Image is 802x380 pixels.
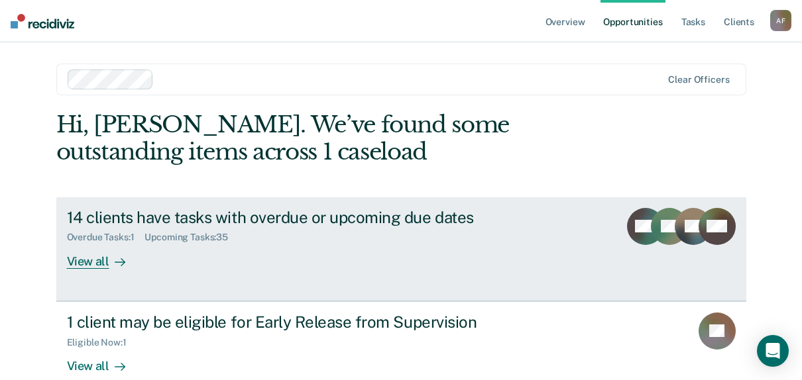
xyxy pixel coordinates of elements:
button: AF [770,10,791,31]
a: 14 clients have tasks with overdue or upcoming due datesOverdue Tasks:1Upcoming Tasks:35View all [56,197,746,301]
div: Upcoming Tasks : 35 [144,232,239,243]
img: Recidiviz [11,14,74,28]
div: Eligible Now : 1 [67,337,137,348]
div: 1 client may be eligible for Early Release from Supervision [67,312,532,332]
div: Open Intercom Messenger [757,335,789,367]
div: View all [67,243,141,269]
div: Overdue Tasks : 1 [67,232,145,243]
div: 14 clients have tasks with overdue or upcoming due dates [67,208,532,227]
div: Hi, [PERSON_NAME]. We’ve found some outstanding items across 1 caseload [56,111,608,166]
div: Clear officers [668,74,729,85]
div: A F [770,10,791,31]
div: View all [67,348,141,373]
